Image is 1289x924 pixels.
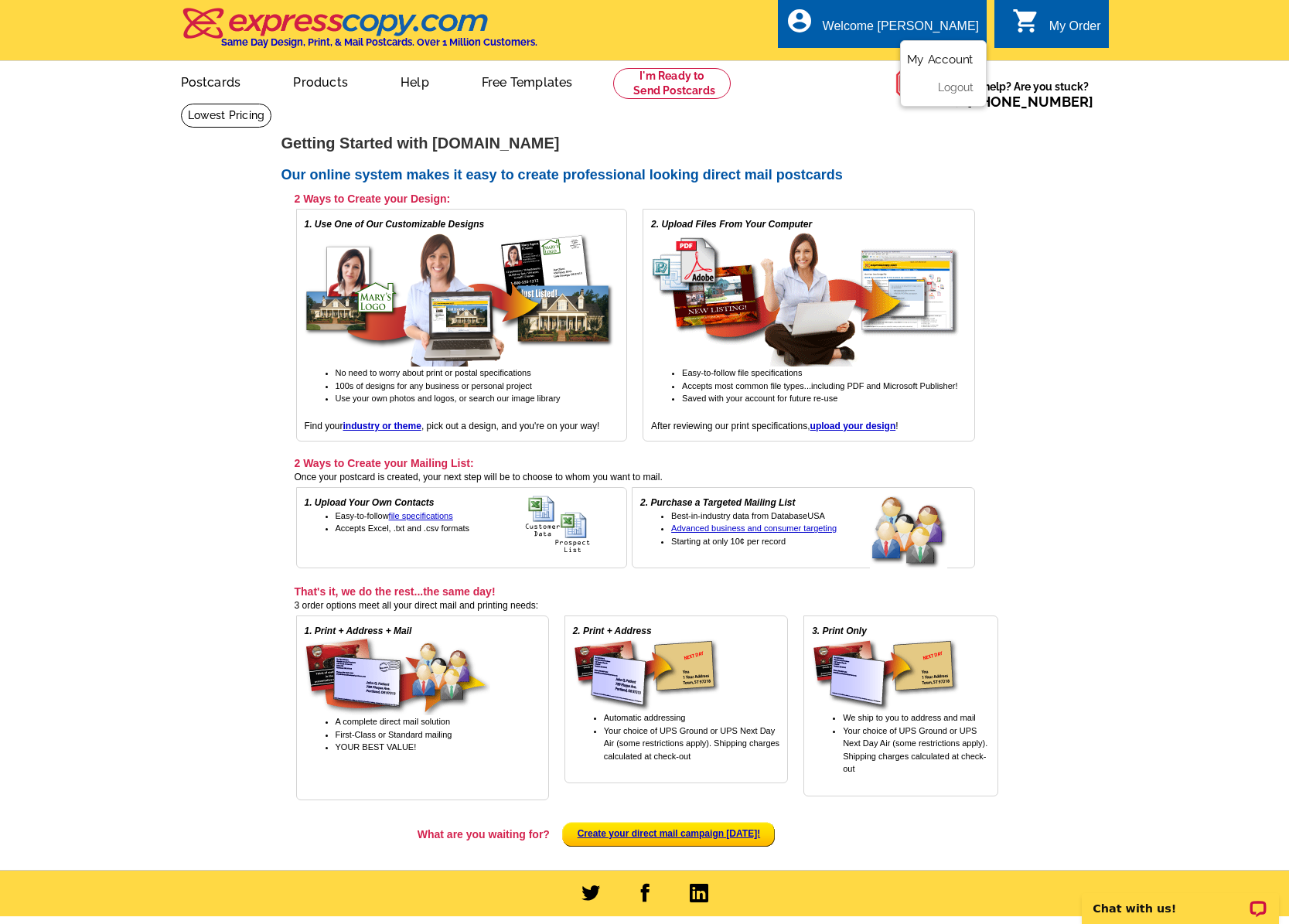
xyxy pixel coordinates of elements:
[305,626,412,636] em: 1. Print + Address + Mail
[640,497,795,508] em: 2. Purchase a Targeted Mailing List
[573,638,720,711] img: print & address service
[823,19,979,41] div: Welcome [PERSON_NAME]
[336,742,417,752] span: YOUR BEST VALUE!
[651,421,898,431] span: After reviewing our print specifications, !
[336,368,531,377] span: No need to worry about print or postal specifications
[295,600,539,611] span: 3 order options meet all your direct mail and printing needs:
[1072,875,1289,924] iframe: LiveChat chat widget
[156,63,266,99] a: Postcards
[1012,17,1101,36] a: shopping_cart My Order
[843,726,987,774] span: our choice of UPS Ground or UPS Next Day Air (some restrictions apply). Shipping charges calculat...
[336,717,451,726] span: A complete direct mail solution
[651,231,960,367] img: upload your own design for free
[682,368,802,377] span: Easy-to-follow file specifications
[843,726,847,735] span: Y
[336,511,453,520] span: Easy-to-follow
[376,63,454,99] a: Help
[343,421,421,431] a: industry or theme
[941,94,1093,110] span: Call
[336,523,470,533] span: Accepts Excel, .txt and .csv formats
[181,19,537,48] a: Same Day Design, Print, & Mail Postcards. Over 1 Million Customers.
[870,496,967,570] img: buy a targeted mailing list
[305,497,435,508] em: 1. Upload Your Own Contacts
[297,827,550,841] h3: What are you waiting for?
[786,7,813,35] i: account_circle
[305,421,600,431] span: Find your , pick out a design, and you're on your way!
[651,219,812,230] em: 2. Upload Files From Your Computer
[305,219,485,230] em: 1. Use One of Our Customizable Designs
[336,730,452,739] span: First-Class or Standard mailing
[682,394,837,403] span: Saved with your account for future re-use
[907,53,974,66] a: My Account
[604,726,609,735] span: Y
[295,585,998,598] h3: That's it, we do the rest...the same day!
[389,511,453,520] a: file specifications
[843,713,976,722] span: We ship to you to address and mail
[671,511,825,520] span: Best-in-industry data from DatabaseUSA
[578,828,761,839] a: Create your direct mail campaign [DATE]!
[305,231,614,367] img: free online postcard designs
[268,63,373,99] a: Products
[938,81,974,94] a: Logout
[525,496,619,554] img: upload your own address list for free
[682,381,957,390] span: Accepts most common file types...including PDF and Microsoft Publisher!
[295,472,663,482] span: Once your postcard is created, your next step will be to choose to whom you want to mail.
[967,94,1093,110] a: [PHONE_NUMBER]
[295,456,975,470] h3: 2 Ways to Create your Mailing List:
[573,626,652,636] em: 2. Print + Address
[1049,19,1101,41] div: My Order
[810,421,896,431] a: upload your design
[812,638,959,711] img: printing only
[295,192,975,206] h3: 2 Ways to Create your Design:
[336,394,561,403] span: Use your own photos and logos, or search our image library
[457,63,598,99] a: Free Templates
[305,638,490,715] img: direct mail service
[221,36,537,48] h4: Same Day Design, Print, & Mail Postcards. Over 1 Million Customers.
[671,537,786,546] span: Starting at only 10¢ per record
[604,726,779,761] span: our choice of UPS Ground or UPS Next Day Air (some restrictions apply). Shipping charges calculat...
[671,523,837,533] a: Advanced business and consumer targeting
[281,135,1008,152] h1: Getting Started with [DOMAIN_NAME]
[941,79,1101,110] span: Need help? Are you stuck?
[1012,7,1040,35] i: shopping_cart
[604,713,686,722] span: Automatic addressing
[895,61,941,106] img: help
[812,626,867,636] em: 3. Print Only
[336,381,532,390] span: 100s of designs for any business or personal project
[281,167,1008,184] h2: Our online system makes it easy to create professional looking direct mail postcards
